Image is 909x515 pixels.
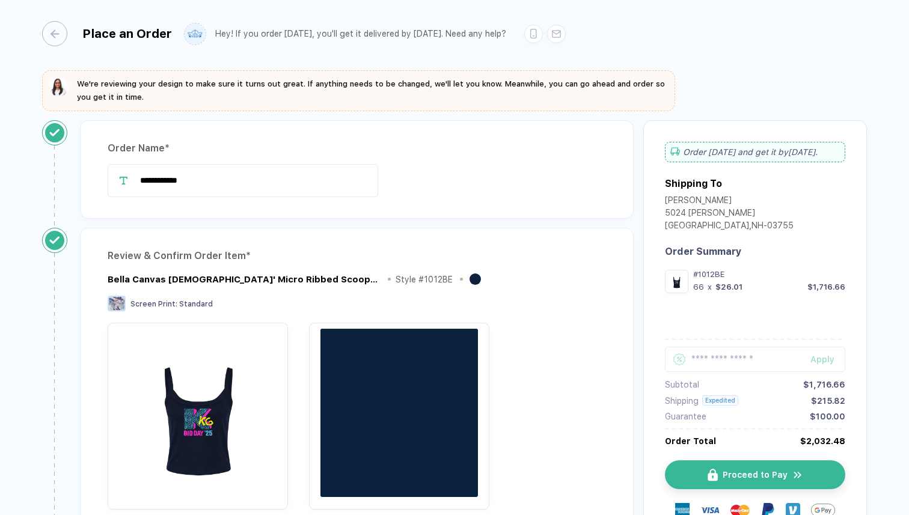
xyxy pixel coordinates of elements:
[665,195,794,208] div: [PERSON_NAME]
[179,300,213,308] span: Standard
[800,436,845,446] div: $2,032.48
[807,282,845,291] div: $1,716.66
[49,78,69,97] img: sophie
[795,347,845,372] button: Apply
[810,412,845,421] div: $100.00
[665,208,794,221] div: 5024 [PERSON_NAME]
[792,469,803,481] img: icon
[693,282,704,291] div: 66
[185,23,206,44] img: user profile
[668,273,685,290] img: 8ddb7af5-8ee5-4442-ab7d-4c887807679a_nt_front_1758688304158.jpg
[315,329,483,497] img: 8ddb7af5-8ee5-4442-ab7d-4c887807679a_design_back_1758688304165.jpg
[665,396,699,406] div: Shipping
[665,142,845,162] div: Order [DATE] and get it by [DATE] .
[108,274,381,285] div: Bella Canvas Ladies' Micro Ribbed Scoop Tank
[708,469,718,481] img: icon
[665,246,845,257] div: Order Summary
[215,29,506,39] div: Hey! If you order [DATE], you'll get it delivered by [DATE]. Need any help?
[665,436,716,446] div: Order Total
[665,380,699,389] div: Subtotal
[803,380,845,389] div: $1,716.66
[706,282,713,291] div: x
[665,460,845,489] button: iconProceed to Payicon
[810,355,845,364] div: Apply
[665,412,706,421] div: Guarantee
[82,26,172,41] div: Place an Order
[702,395,738,406] div: Expedited
[715,282,742,291] div: $26.01
[693,270,845,279] div: #1012BE
[130,300,177,308] span: Screen Print :
[114,329,282,497] img: 8ddb7af5-8ee5-4442-ab7d-4c887807679a_nt_front_1758688304158.jpg
[723,470,788,480] span: Proceed to Pay
[108,296,126,311] img: Screen Print
[108,246,606,266] div: Review & Confirm Order Item
[108,139,606,158] div: Order Name
[49,78,668,104] button: We're reviewing your design to make sure it turns out great. If anything needs to be changed, we'...
[665,178,722,189] div: Shipping To
[811,396,845,406] div: $215.82
[77,79,665,102] span: We're reviewing your design to make sure it turns out great. If anything needs to be changed, we'...
[396,275,453,284] div: Style # 1012BE
[665,221,794,233] div: [GEOGRAPHIC_DATA] , NH - 03755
